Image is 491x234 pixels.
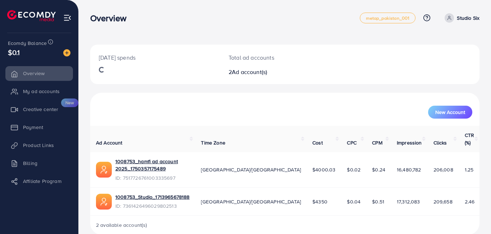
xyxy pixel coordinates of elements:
p: [DATE] spends [99,53,211,62]
span: 206,008 [433,166,453,173]
span: $4000.03 [312,166,335,173]
button: New Account [428,106,472,119]
span: $0.51 [372,198,384,205]
span: 2.46 [465,198,475,205]
span: Time Zone [201,139,225,146]
span: Ecomdy Balance [8,40,47,47]
p: Total ad accounts [229,53,309,62]
a: 1008753_Studio_1713965678188 [115,193,189,201]
a: metap_pakistan_001 [360,13,416,23]
span: [GEOGRAPHIC_DATA]/[GEOGRAPHIC_DATA] [201,166,301,173]
span: 2 available account(s) [96,221,147,229]
span: $0.1 [8,47,20,58]
img: ic-ads-acc.e4c84228.svg [96,162,112,178]
span: 209,658 [433,198,453,205]
span: $0.24 [372,166,385,173]
span: Cost [312,139,323,146]
span: 1.25 [465,166,474,173]
span: metap_pakistan_001 [366,16,410,20]
span: 17,312,083 [397,198,420,205]
span: CTR (%) [465,132,474,146]
span: [GEOGRAPHIC_DATA]/[GEOGRAPHIC_DATA] [201,198,301,205]
a: Studio Six [442,13,479,23]
h2: 2 [229,69,309,75]
span: CPC [347,139,356,146]
span: Ad Account [96,139,123,146]
span: ID: 7361426496029802513 [115,202,189,210]
img: image [63,49,70,56]
span: New Account [435,110,465,115]
span: ID: 7517726761003335697 [115,174,189,182]
a: 1008753_hamfi ad account 2025_1750357175489 [115,158,189,173]
span: 16,480,782 [397,166,421,173]
span: $0.02 [347,166,361,173]
img: ic-ads-acc.e4c84228.svg [96,194,112,210]
h3: Overview [90,13,132,23]
span: $0.04 [347,198,361,205]
span: Impression [397,139,422,146]
p: Studio Six [457,14,479,22]
span: Clicks [433,139,447,146]
img: logo [7,10,56,21]
span: Ad account(s) [232,68,267,76]
img: menu [63,14,72,22]
span: CPM [372,139,382,146]
span: $4350 [312,198,327,205]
